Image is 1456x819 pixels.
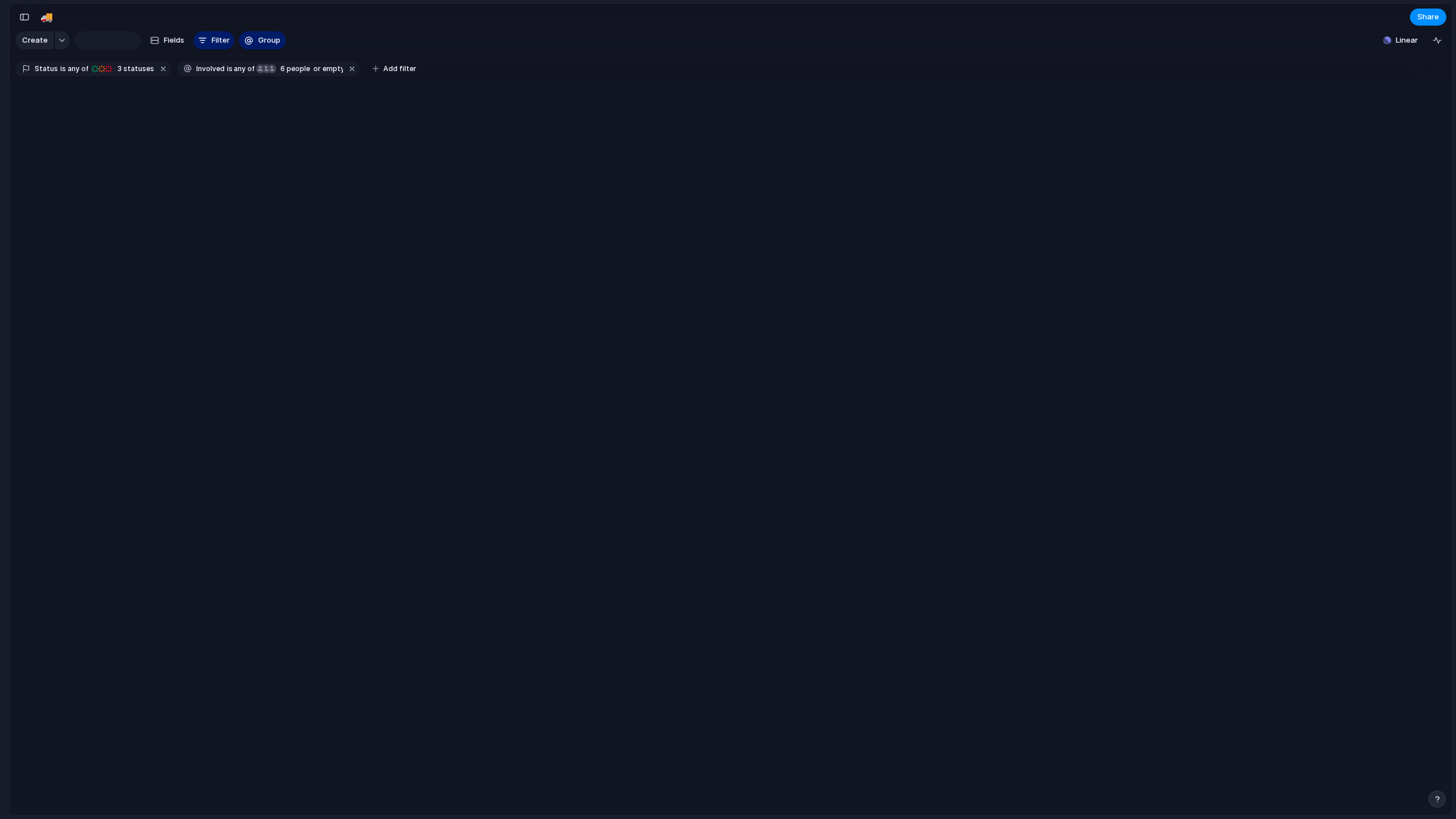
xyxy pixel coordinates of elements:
button: isany of [58,63,90,75]
span: statuses [114,64,154,74]
span: is [227,64,233,74]
span: 6 [277,64,287,73]
div: 🚚 [40,9,53,24]
button: 3 statuses [89,63,156,75]
span: Group [258,35,280,46]
button: Create [15,31,53,49]
span: any of [233,64,255,74]
span: is [60,64,66,74]
span: any of [66,64,88,74]
button: isany of [225,63,257,75]
span: Filter [212,35,230,46]
button: Share [1410,9,1446,26]
span: Create [22,35,48,46]
button: Add filter [366,61,423,77]
span: Linear [1396,35,1418,46]
span: Fields [164,35,184,46]
button: Filter [193,31,234,49]
span: 3 [114,64,123,73]
span: or empty [312,64,343,74]
span: Status [35,64,58,74]
span: people [277,64,310,74]
button: 6 peopleor empty [255,63,345,75]
button: Fields [146,31,189,49]
span: Add filter [383,64,416,74]
button: 🚚 [38,8,56,26]
button: Group [239,31,286,49]
button: Linear [1379,32,1422,49]
span: Involved [196,64,225,74]
span: Share [1417,11,1439,23]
